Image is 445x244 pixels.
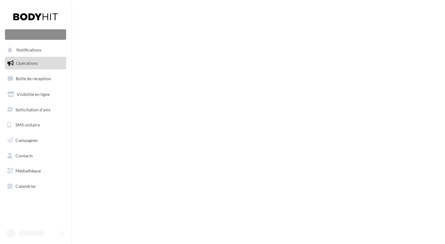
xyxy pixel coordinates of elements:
span: Opérations [16,60,38,66]
a: Médiathèque [4,164,67,177]
span: Visibilité en ligne [17,92,50,97]
span: Boîte de réception [16,76,51,81]
span: Calendrier [15,184,36,189]
a: Boîte de réception [4,72,67,85]
a: Visibilité en ligne [4,88,67,101]
span: Médiathèque [15,168,41,173]
div: Nouvelle campagne [5,29,66,40]
a: Campagnes [4,134,67,147]
a: Contacts [4,149,67,162]
a: SMS unitaire [4,118,67,131]
a: Sollicitation d'avis [4,103,67,116]
a: Calendrier [4,180,67,193]
span: Campagnes [15,138,38,143]
span: Contacts [15,153,33,158]
span: Notifications [16,48,41,53]
a: Opérations [4,57,67,70]
span: Sollicitation d'avis [15,107,50,112]
span: SMS unitaire [15,122,40,127]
